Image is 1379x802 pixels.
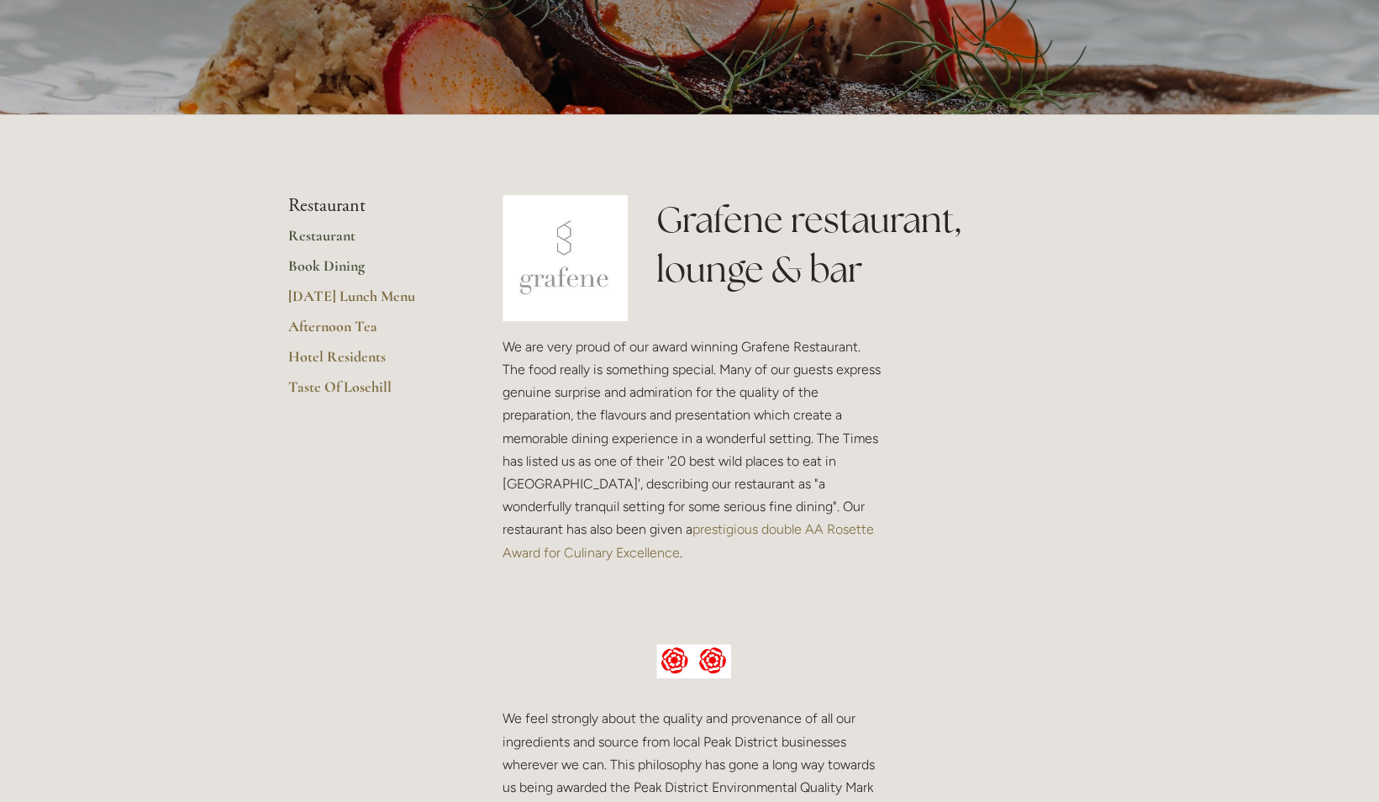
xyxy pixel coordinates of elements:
li: Restaurant [288,195,449,217]
h1: Grafene restaurant, lounge & bar [656,195,1091,294]
a: Taste Of Losehill [288,377,449,408]
a: prestigious double AA Rosette Award for Culinary Excellence [503,521,877,560]
a: Restaurant [288,226,449,256]
a: Book Dining [288,256,449,287]
p: We are very proud of our award winning Grafene Restaurant. The food really is something special. ... [503,335,886,564]
img: grafene.jpg [503,195,629,321]
a: [DATE] Lunch Menu [288,287,449,317]
a: Hotel Residents [288,347,449,377]
img: AA culinary excellence.jpg [656,644,731,679]
a: Afternoon Tea [288,317,449,347]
